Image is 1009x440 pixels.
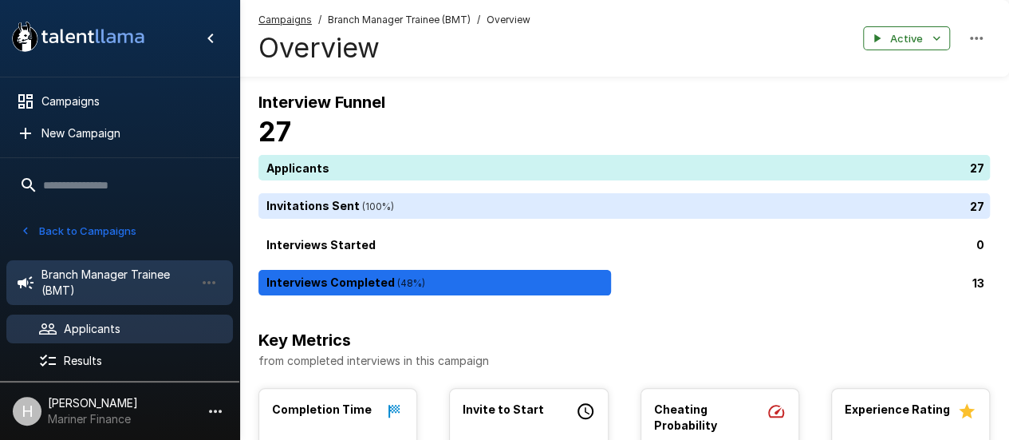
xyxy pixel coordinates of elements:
b: Completion Time [272,402,372,416]
u: Campaigns [258,14,312,26]
span: / [477,12,480,28]
b: Invite to Start [463,402,544,416]
span: / [318,12,321,28]
b: Key Metrics [258,331,351,350]
p: 27 [970,198,984,215]
p: 27 [970,160,984,176]
button: Active [863,26,950,51]
b: Experience Rating [845,402,950,416]
b: Cheating Probability [654,402,717,432]
p: 0 [976,236,984,253]
h4: Overview [258,31,530,65]
b: Interview Funnel [258,93,385,112]
b: 27 [258,115,291,148]
p: 13 [972,275,984,291]
span: Branch Manager Trainee (BMT) [328,12,471,28]
p: from completed interviews in this campaign [258,353,990,369]
span: Overview [487,12,530,28]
